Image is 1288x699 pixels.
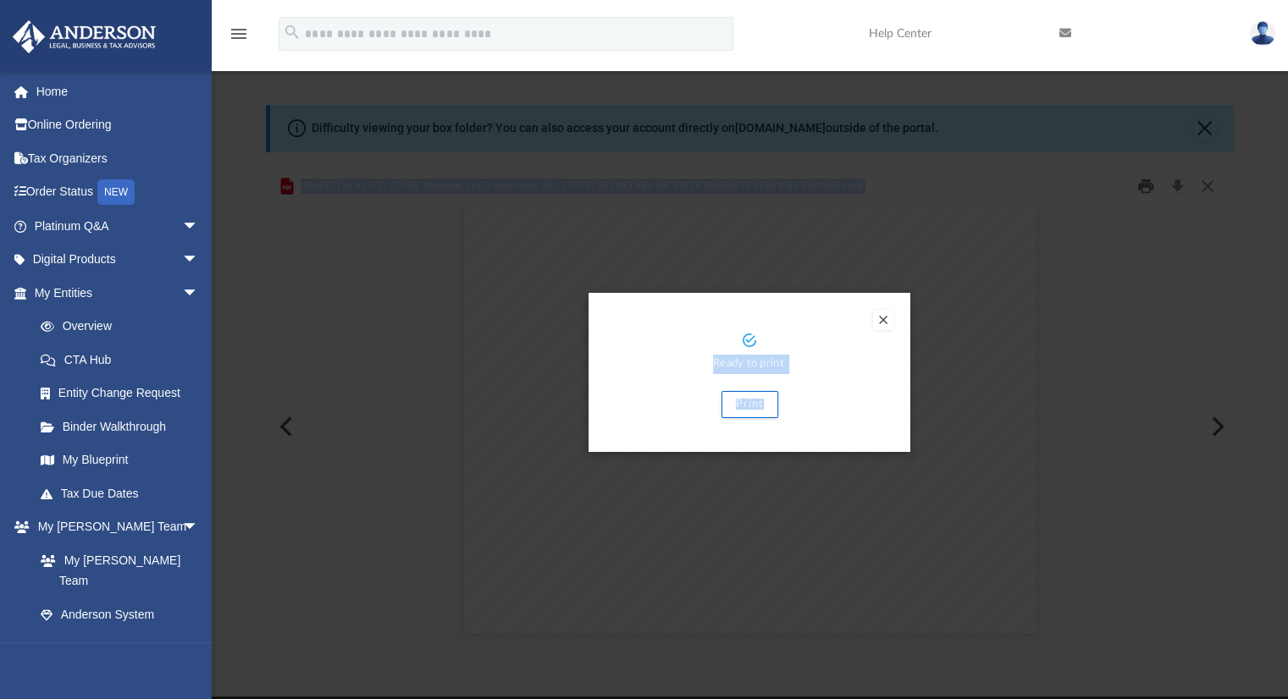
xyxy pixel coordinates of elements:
a: Digital Productsarrow_drop_down [12,243,224,277]
i: menu [229,24,249,44]
span: arrow_drop_down [182,243,216,278]
a: My [PERSON_NAME] Teamarrow_drop_down [12,510,216,544]
a: Home [12,74,224,108]
a: CTA Hub [24,343,224,377]
a: Platinum Q&Aarrow_drop_down [12,209,224,243]
img: User Pic [1250,21,1275,46]
a: Order StatusNEW [12,175,224,210]
img: Anderson Advisors Platinum Portal [8,20,161,53]
a: My [PERSON_NAME] Team [24,543,207,597]
a: My Entitiesarrow_drop_down [12,276,224,310]
span: arrow_drop_down [182,209,216,244]
div: NEW [97,179,135,205]
a: Binder Walkthrough [24,410,224,443]
a: Client Referrals [24,631,216,665]
a: My Blueprint [24,443,216,477]
a: Tax Organizers [12,141,224,175]
a: Overview [24,310,224,344]
span: arrow_drop_down [182,276,216,311]
p: Ready to print. [605,355,893,374]
a: Entity Change Request [24,377,224,410]
div: Preview [266,164,1235,646]
i: search [283,23,301,41]
a: menu [229,32,249,44]
a: Anderson System [24,597,216,631]
a: Tax Due Dates [24,476,224,510]
button: Print [721,391,778,418]
span: arrow_drop_down [182,510,216,545]
a: Online Ordering [12,108,224,142]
